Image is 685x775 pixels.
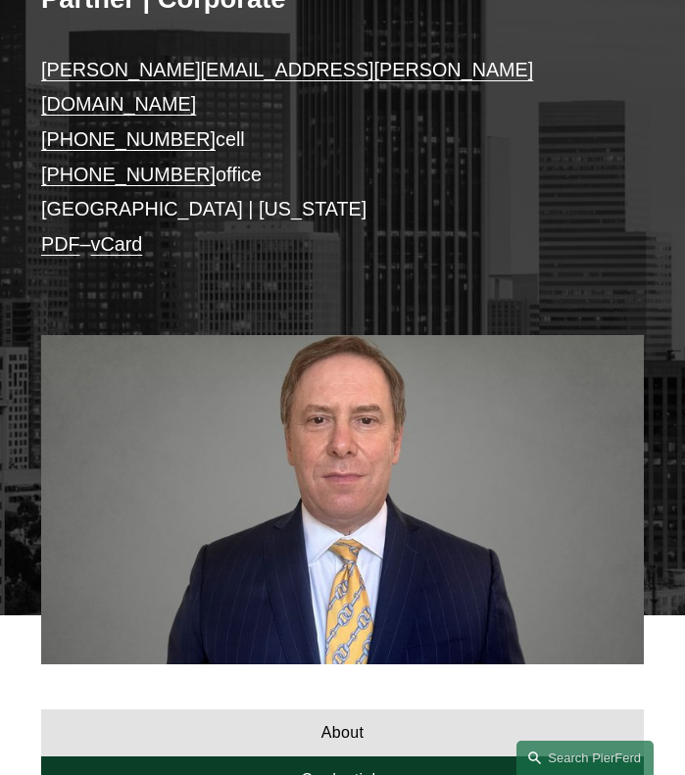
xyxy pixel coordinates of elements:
[516,741,654,775] a: Search this site
[41,164,216,185] a: [PHONE_NUMBER]
[41,59,533,116] a: [PERSON_NAME][EMAIL_ADDRESS][PERSON_NAME][DOMAIN_NAME]
[41,53,644,263] p: cell office [GEOGRAPHIC_DATA] | [US_STATE] –
[41,709,644,756] a: About
[91,233,143,255] a: vCard
[41,233,80,255] a: PDF
[41,128,216,150] a: [PHONE_NUMBER]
